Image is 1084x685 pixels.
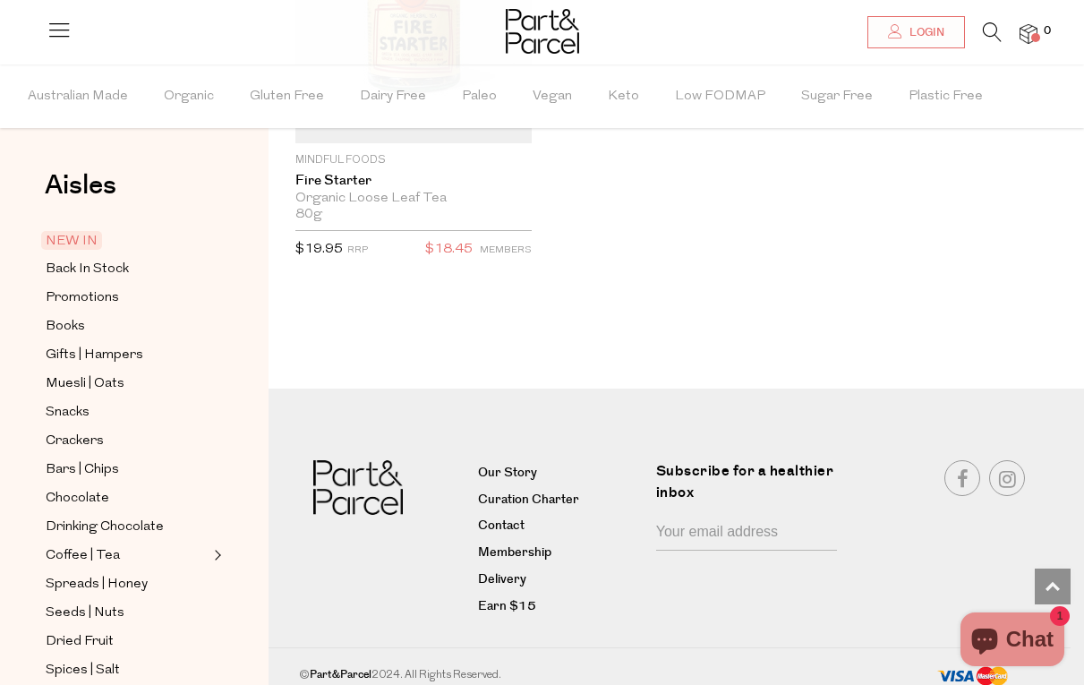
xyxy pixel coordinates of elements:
[295,243,343,256] span: $19.95
[462,65,497,128] span: Paleo
[46,344,209,366] a: Gifts | Hampers
[506,9,579,54] img: Part&Parcel
[46,458,209,481] a: Bars | Chips
[1020,24,1037,43] a: 0
[533,65,572,128] span: Vegan
[425,238,473,261] span: $18.45
[310,667,371,682] b: Part&Parcel
[46,345,143,366] span: Gifts | Hampers
[608,65,639,128] span: Keto
[46,659,209,681] a: Spices | Salt
[46,430,209,452] a: Crackers
[46,401,209,424] a: Snacks
[46,517,164,538] span: Drinking Chocolate
[480,245,532,255] small: MEMBERS
[347,245,368,255] small: RRP
[46,630,209,653] a: Dried Fruit
[46,315,209,338] a: Books
[905,25,944,40] span: Login
[46,431,104,452] span: Crackers
[46,602,209,624] a: Seeds | Nuts
[46,259,129,280] span: Back In Stock
[478,596,643,618] a: Earn $15
[45,172,116,217] a: Aisles
[295,207,322,223] span: 80g
[46,287,119,309] span: Promotions
[360,65,426,128] span: Dairy Free
[45,166,116,205] span: Aisles
[46,372,209,395] a: Muesli | Oats
[478,463,643,484] a: Our Story
[46,316,85,338] span: Books
[41,231,102,250] span: NEW IN
[46,516,209,538] a: Drinking Chocolate
[478,490,643,511] a: Curation Charter
[801,65,873,128] span: Sugar Free
[675,65,765,128] span: Low FODMAP
[46,660,120,681] span: Spices | Salt
[46,544,209,567] a: Coffee | Tea
[295,173,532,189] a: Fire Starter
[46,631,114,653] span: Dried Fruit
[46,545,120,567] span: Coffee | Tea
[46,230,209,252] a: NEW IN
[478,569,643,591] a: Delivery
[28,65,128,128] span: Australian Made
[46,459,119,481] span: Bars | Chips
[46,488,109,509] span: Chocolate
[656,460,848,517] label: Subscribe for a healthier inbox
[478,516,643,537] a: Contact
[46,287,209,309] a: Promotions
[250,65,324,128] span: Gluten Free
[867,16,965,48] a: Login
[46,574,148,595] span: Spreads | Honey
[478,543,643,564] a: Membership
[164,65,214,128] span: Organic
[209,544,222,566] button: Expand/Collapse Coffee | Tea
[656,517,837,551] input: Your email address
[295,191,532,207] div: Organic Loose Leaf Tea
[909,65,983,128] span: Plastic Free
[46,487,209,509] a: Chocolate
[46,573,209,595] a: Spreads | Honey
[46,402,90,424] span: Snacks
[955,612,1070,671] inbox-online-store-chat: Shopify online store chat
[273,666,858,684] div: © 2024. All Rights Reserved.
[46,258,209,280] a: Back In Stock
[1039,23,1055,39] span: 0
[313,460,403,515] img: Part&Parcel
[46,373,124,395] span: Muesli | Oats
[295,152,532,168] p: Mindful Foods
[46,603,124,624] span: Seeds | Nuts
